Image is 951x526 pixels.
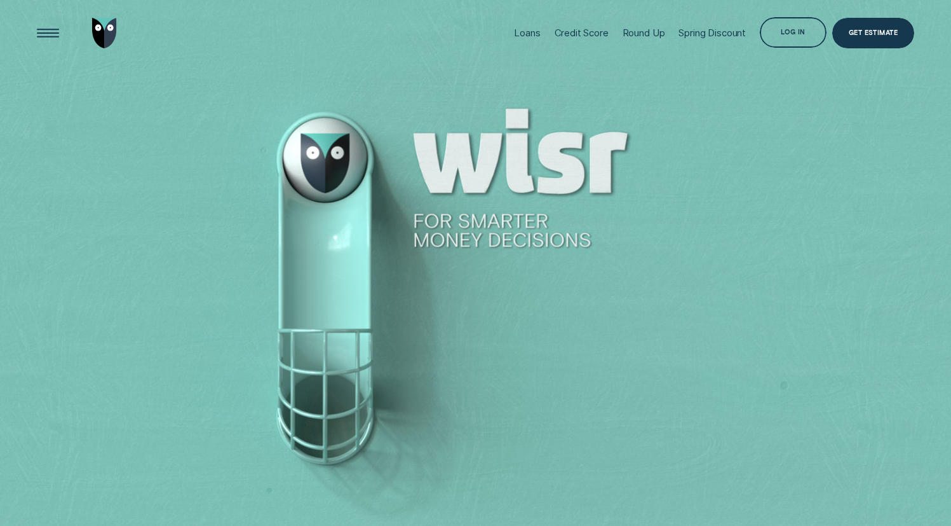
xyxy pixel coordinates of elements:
[832,18,915,48] a: Get Estimate
[555,27,609,39] div: Credit Score
[514,27,540,39] div: Loans
[33,18,63,48] button: Open Menu
[92,18,117,48] img: Wisr
[678,27,746,39] div: Spring Discount
[623,27,665,39] div: Round Up
[760,17,826,47] button: Log in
